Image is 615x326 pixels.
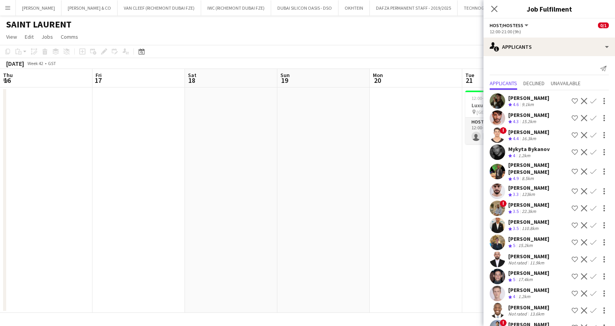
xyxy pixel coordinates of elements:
span: Tue [465,72,474,79]
app-card-role: Host/Hostess23A0/112:00-21:00 (9h) [465,118,552,144]
div: 15.2km [520,118,538,125]
span: 18 [187,76,196,85]
span: Unavailable [551,81,581,86]
span: Mon [373,72,383,79]
button: IWC (RICHEMONT DUBAI FZE) [201,0,271,15]
span: 3.5 [513,225,519,231]
div: [PERSON_NAME] [PERSON_NAME] [508,161,569,175]
button: OKHTEIN [338,0,370,15]
span: [GEOGRAPHIC_DATA] [477,109,519,115]
div: 17.4km [517,276,534,283]
div: 9.1km [520,101,535,108]
a: Comms [58,32,81,42]
div: 110.8km [520,225,540,232]
span: Edit [25,33,34,40]
h3: Job Fulfilment [483,4,615,14]
span: Applicants [490,81,517,86]
span: View [6,33,17,40]
button: [PERSON_NAME] & CO [62,0,118,15]
span: Host/Hostess [490,22,523,28]
div: Mykyta Bykanov [508,146,550,153]
span: 5 [513,242,515,248]
span: 4.3 [513,118,519,124]
span: Jobs [41,33,53,40]
button: [PERSON_NAME] [16,0,62,15]
div: 12:00-21:00 (9h) [490,29,609,34]
span: Comms [61,33,78,40]
span: 19 [279,76,290,85]
span: ! [500,200,507,207]
button: VAN CLEEF (RICHEMONT DUBAI FZE) [118,0,201,15]
h1: SAINT LAURENT [6,19,72,30]
app-job-card: 12:00-21:00 (9h)0/1Luxury Brand Event [GEOGRAPHIC_DATA]1 RoleHost/Hostess23A0/112:00-21:00 (9h) [465,91,552,144]
span: Declined [523,81,545,86]
div: [PERSON_NAME] [508,269,549,276]
span: 12:00-21:00 (9h) [472,95,503,101]
h3: Luxury Brand Event [465,102,552,109]
span: 16 [2,76,13,85]
span: 20 [372,76,383,85]
div: [PERSON_NAME] [508,112,549,118]
div: [PERSON_NAME] [508,201,549,208]
div: 16.3km [520,136,538,142]
div: [DATE] [6,60,24,67]
span: 3.5 [513,208,519,214]
div: 1.2km [517,293,532,300]
span: 3.3 [513,191,519,197]
span: 17 [94,76,102,85]
button: DUBAI SILICON OASIS - DSO [271,0,338,15]
span: 4.6 [513,101,519,107]
div: 15.2km [517,242,534,249]
div: 22.3km [520,208,538,215]
div: [PERSON_NAME] [508,253,549,260]
span: 4 [513,153,515,158]
div: 11.9km [528,260,546,266]
div: 1.2km [517,153,532,159]
span: Thu [3,72,13,79]
span: Week 42 [26,60,45,66]
div: [PERSON_NAME] [508,184,549,191]
div: Applicants [483,38,615,56]
span: 4.4 [513,136,519,141]
div: 13.6km [528,311,546,317]
span: Fri [96,72,102,79]
div: [PERSON_NAME] [508,235,549,242]
div: GST [48,60,56,66]
a: View [3,32,20,42]
div: Not rated [508,311,528,317]
button: TECHNOGYM [458,0,496,15]
a: Jobs [38,32,56,42]
span: Sat [188,72,196,79]
div: [PERSON_NAME] [508,287,549,293]
span: 21 [464,76,474,85]
span: Sun [280,72,290,79]
div: [PERSON_NAME] [508,218,549,225]
span: 4 [513,293,515,299]
button: DAFZA PERMANENT STAFF - 2019/2025 [370,0,458,15]
a: Edit [22,32,37,42]
span: ! [500,127,507,134]
span: 0/1 [598,22,609,28]
div: [PERSON_NAME] [508,304,549,311]
div: Not rated [508,260,528,266]
span: 4.9 [513,175,519,181]
button: Host/Hostess [490,22,530,28]
div: [PERSON_NAME] [508,94,549,101]
span: 5 [513,276,515,282]
div: 123km [520,191,536,198]
div: [PERSON_NAME] [508,129,549,136]
div: 8.5km [520,175,535,182]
